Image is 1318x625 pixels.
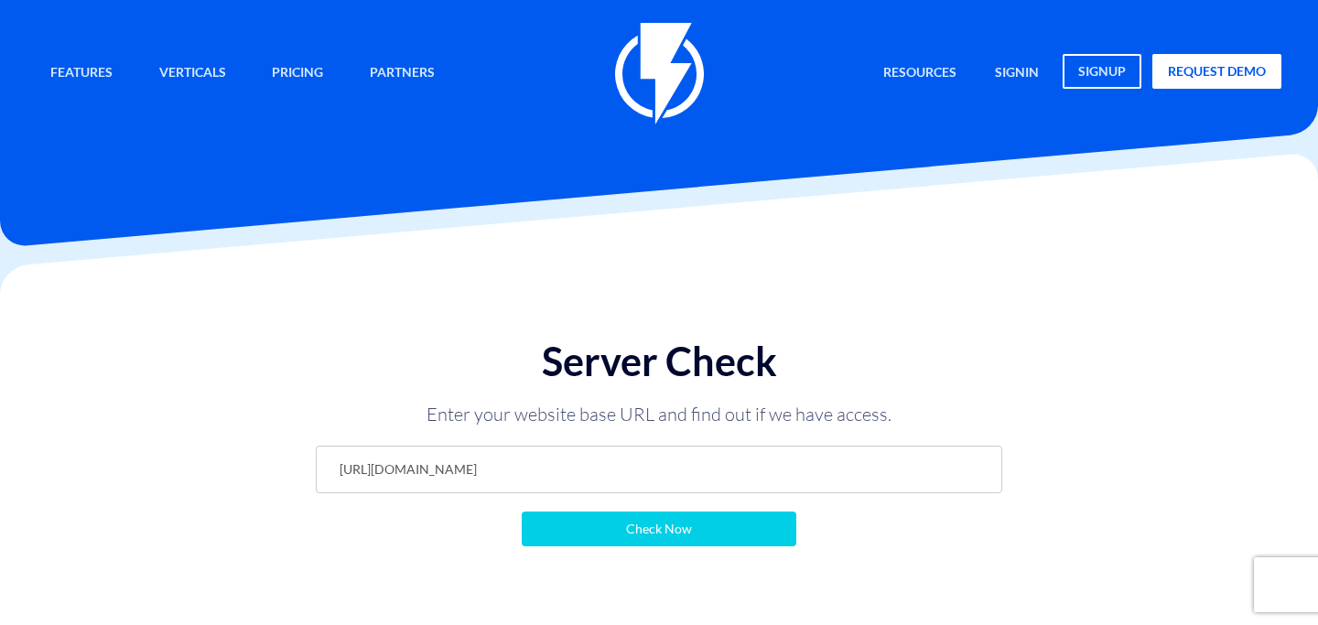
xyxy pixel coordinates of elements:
a: Partners [356,54,448,93]
a: signin [981,54,1053,93]
input: URL ADDRESS [316,446,1002,493]
a: Pricing [258,54,337,93]
p: Enter your website base URL and find out if we have access. [384,402,934,427]
a: Resources [870,54,970,93]
a: signup [1063,54,1141,89]
a: request demo [1152,54,1281,89]
input: Check Now [522,512,796,546]
h1: Server Check [316,339,1002,383]
a: Verticals [146,54,240,93]
a: Features [37,54,126,93]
